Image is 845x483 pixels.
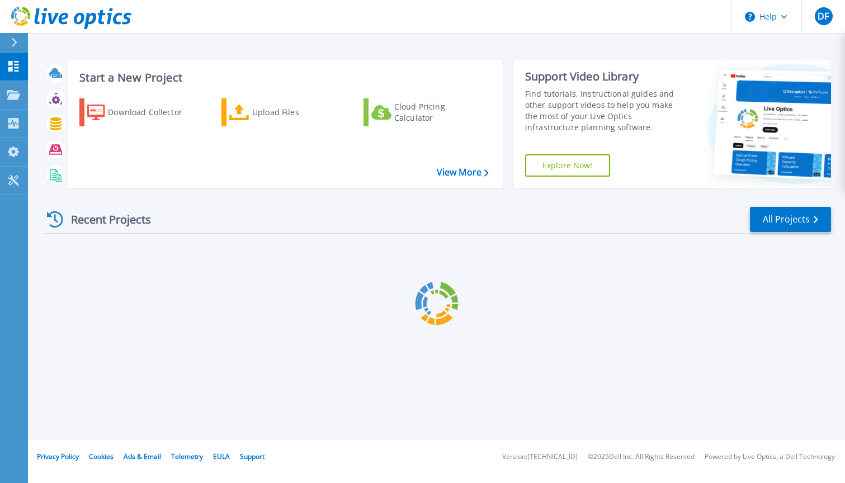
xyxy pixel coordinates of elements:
div: Cloud Pricing Calculator [394,101,484,124]
div: Upload Files [252,101,342,124]
h3: Start a New Project [79,72,488,84]
a: Telemetry [171,452,203,461]
a: EULA [213,452,230,461]
div: Support Video Library [525,69,685,84]
a: Privacy Policy [37,452,79,461]
a: Support [240,452,265,461]
div: Recent Projects [43,206,166,233]
div: Download Collector [108,101,197,124]
div: Find tutorials, instructional guides and other support videos to help you make the most of your L... [525,88,685,133]
a: View More [437,167,489,178]
span: DF [818,12,829,21]
li: © 2025 Dell Inc. All Rights Reserved [588,453,695,461]
li: Version: [TECHNICAL_ID] [502,453,578,461]
a: Upload Files [221,98,346,126]
li: Powered by Live Optics, a Dell Technology [705,453,835,461]
a: Download Collector [79,98,204,126]
a: Explore Now! [525,154,610,177]
a: All Projects [750,207,831,232]
a: Cookies [89,452,114,461]
a: Ads & Email [124,452,161,461]
a: Cloud Pricing Calculator [364,98,488,126]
